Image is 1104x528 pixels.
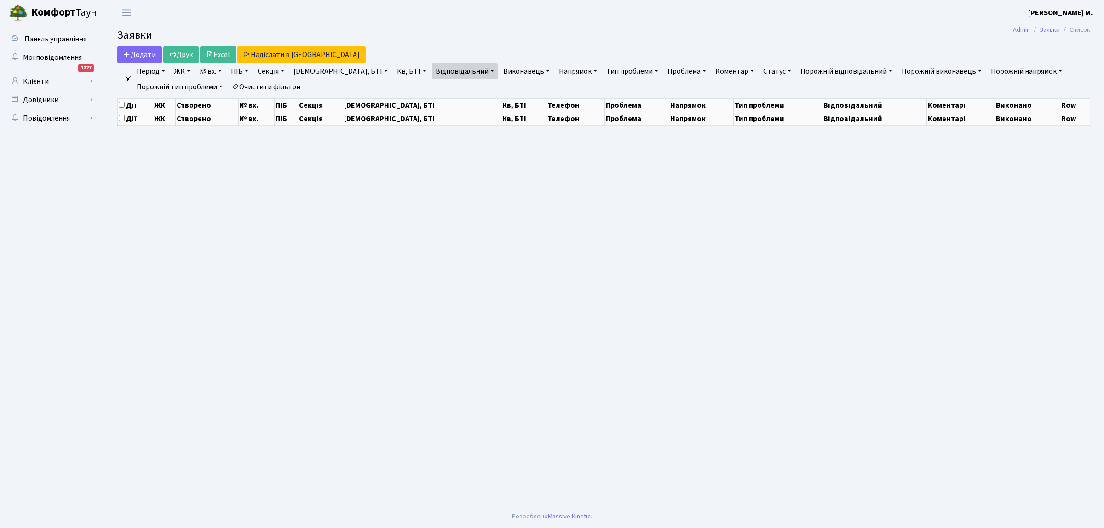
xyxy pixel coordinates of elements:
a: Порожній виконавець [898,63,985,79]
th: Row [1060,112,1090,125]
th: Відповідальний [822,98,927,112]
a: Тип проблеми [603,63,662,79]
th: ЖК [153,98,175,112]
a: [PERSON_NAME] М. [1028,7,1093,18]
th: Секція [298,98,343,112]
a: ЖК [171,63,194,79]
a: Додати [117,46,162,63]
th: Телефон [546,112,605,125]
button: Переключити навігацію [115,5,138,20]
span: Заявки [117,27,152,43]
a: [DEMOGRAPHIC_DATA], БТІ [290,63,391,79]
a: Надіслати в [GEOGRAPHIC_DATA] [237,46,366,63]
a: Напрямок [555,63,601,79]
th: Дії [118,98,153,112]
th: Створено [176,98,238,112]
th: [DEMOGRAPHIC_DATA], БТІ [343,98,501,112]
th: № вх. [238,98,274,112]
th: ПІБ [275,98,298,112]
span: Додати [123,50,156,60]
span: Панель управління [24,34,86,44]
a: Секція [254,63,288,79]
b: [PERSON_NAME] М. [1028,8,1093,18]
a: Клієнти [5,72,97,91]
a: Порожній тип проблеми [133,79,226,95]
th: Row [1060,98,1090,112]
a: Панель управління [5,30,97,48]
a: Проблема [664,63,710,79]
th: Тип проблеми [734,112,822,125]
a: Повідомлення [5,109,97,127]
th: ЖК [153,112,175,125]
a: Порожній напрямок [987,63,1066,79]
div: Розроблено . [512,511,592,522]
th: Кв, БТІ [501,112,546,125]
a: Довідники [5,91,97,109]
th: Проблема [605,98,669,112]
th: Дії [118,112,153,125]
a: Виконавець [500,63,553,79]
th: Коментарі [927,98,995,112]
a: Статус [759,63,795,79]
a: Порожній відповідальний [797,63,896,79]
a: Excel [200,46,236,63]
th: Тип проблеми [734,98,822,112]
th: ПІБ [275,112,298,125]
b: Комфорт [31,5,75,20]
th: № вх. [238,112,274,125]
img: logo.png [9,4,28,22]
a: Очистити фільтри [228,79,304,95]
a: Коментар [712,63,758,79]
div: 1227 [78,64,94,72]
a: Кв, БТІ [393,63,430,79]
th: Відповідальний [822,112,927,125]
th: Створено [176,112,238,125]
th: Напрямок [669,112,734,125]
span: Мої повідомлення [23,52,82,63]
a: Період [133,63,169,79]
th: Виконано [995,112,1060,125]
span: Таун [31,5,97,21]
a: Massive Kinetic [548,511,591,521]
th: Проблема [605,112,669,125]
th: Секція [298,112,343,125]
th: Телефон [546,98,605,112]
th: Виконано [995,98,1060,112]
a: Друк [163,46,199,63]
th: [DEMOGRAPHIC_DATA], БТІ [343,112,501,125]
a: Admin [1013,25,1030,34]
a: ПІБ [227,63,252,79]
a: № вх. [196,63,225,79]
nav: breadcrumb [999,20,1104,40]
th: Напрямок [669,98,734,112]
th: Коментарі [927,112,995,125]
a: Відповідальний [432,63,498,79]
li: Список [1060,25,1090,35]
a: Мої повідомлення1227 [5,48,97,67]
th: Кв, БТІ [501,98,546,112]
a: Заявки [1040,25,1060,34]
